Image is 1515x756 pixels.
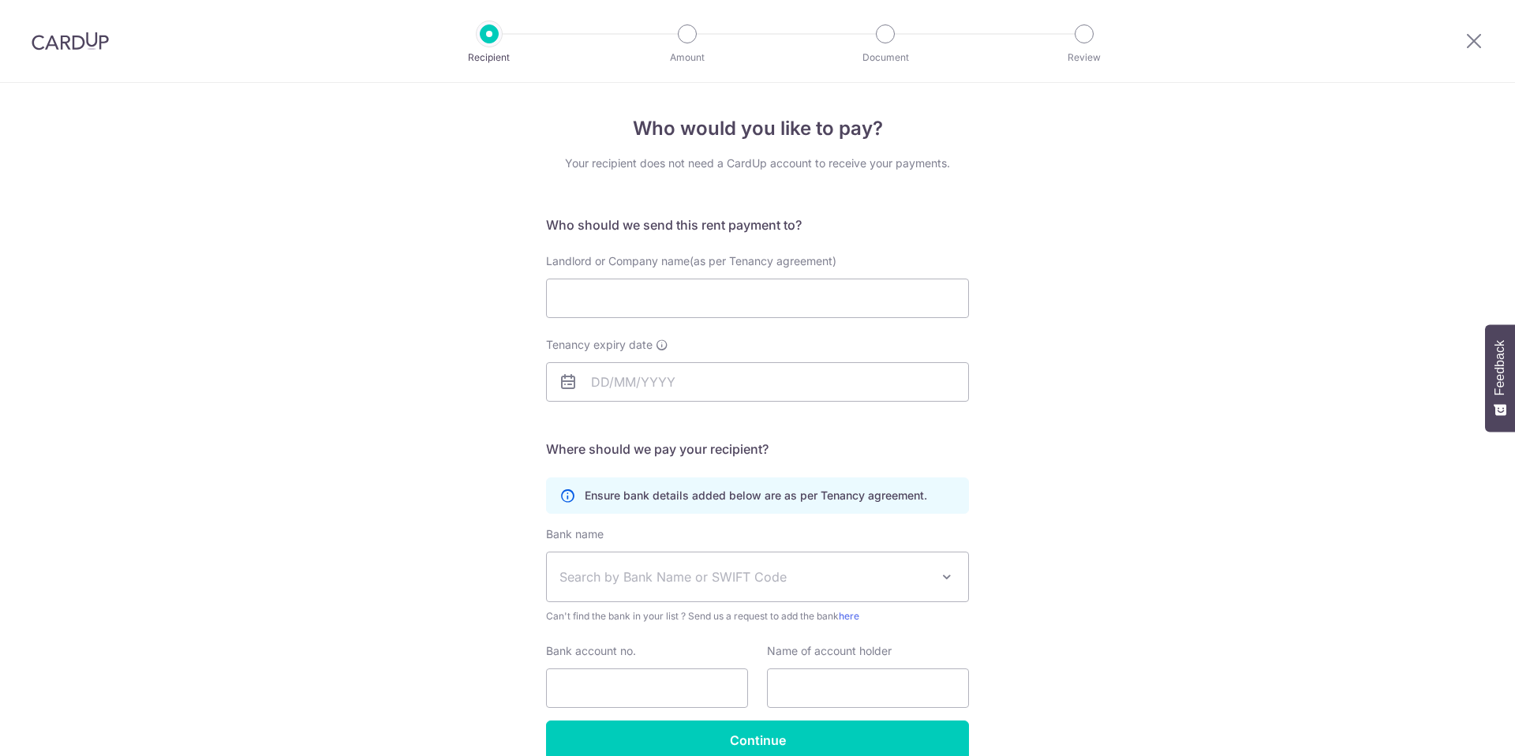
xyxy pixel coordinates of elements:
[559,567,930,586] span: Search by Bank Name or SWIFT Code
[767,643,892,659] label: Name of account holder
[1485,324,1515,432] button: Feedback - Show survey
[546,114,969,143] h4: Who would you like to pay?
[546,215,969,234] h5: Who should we send this rent payment to?
[629,50,746,65] p: Amount
[546,608,969,624] span: Can't find the bank in your list ? Send us a request to add the bank
[1413,709,1499,748] iframe: Opens a widget where you can find more information
[546,337,653,353] span: Tenancy expiry date
[546,526,604,542] label: Bank name
[1493,340,1507,395] span: Feedback
[431,50,548,65] p: Recipient
[585,488,927,503] p: Ensure bank details added below are as per Tenancy agreement.
[546,254,836,268] span: Landlord or Company name(as per Tenancy agreement)
[546,643,636,659] label: Bank account no.
[839,610,859,622] a: here
[546,362,969,402] input: DD/MM/YYYY
[546,155,969,171] div: Your recipient does not need a CardUp account to receive your payments.
[546,440,969,458] h5: Where should we pay your recipient?
[1026,50,1143,65] p: Review
[32,32,109,51] img: CardUp
[827,50,944,65] p: Document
